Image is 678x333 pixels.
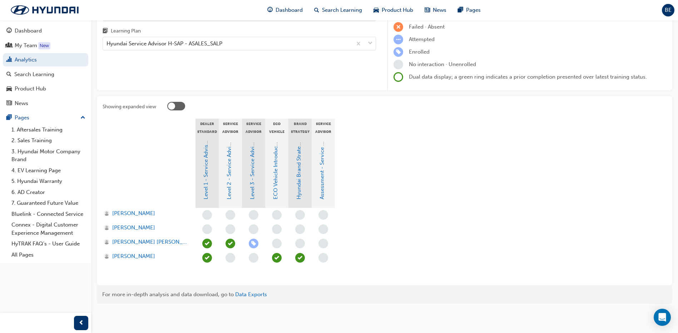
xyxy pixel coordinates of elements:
[112,238,189,246] span: [PERSON_NAME] [PERSON_NAME]
[9,219,88,238] a: Connex - Digital Customer Experience Management
[3,68,88,81] a: Search Learning
[9,187,88,198] a: 6. AD Creator
[373,6,379,15] span: car-icon
[6,57,12,63] span: chart-icon
[3,53,88,66] a: Analytics
[112,252,155,260] span: [PERSON_NAME]
[466,6,481,14] span: Pages
[267,6,273,15] span: guage-icon
[242,119,265,136] div: Service Advisor Level 3
[15,99,28,108] div: News
[112,224,155,232] span: [PERSON_NAME]
[368,39,373,48] span: down-icon
[202,224,212,234] span: learningRecordVerb_NONE-icon
[262,3,308,18] a: guage-iconDashboard
[409,49,430,55] span: Enrolled
[295,210,305,220] span: learningRecordVerb_NONE-icon
[6,71,11,78] span: search-icon
[6,115,12,121] span: pages-icon
[394,35,403,44] span: learningRecordVerb_ATTEMPT-icon
[226,115,232,199] a: Level 2 - Service Advisor Program
[3,82,88,95] a: Product Hub
[433,6,446,14] span: News
[38,42,50,49] div: Tooltip anchor
[202,239,212,248] span: learningRecordVerb_ATTEND-icon
[3,97,88,110] a: News
[9,238,88,249] a: HyTRAK FAQ's - User Guide
[272,253,282,263] span: learningRecordVerb_ATTEND-icon
[4,3,86,18] img: Trak
[3,24,88,38] a: Dashboard
[6,86,12,92] span: car-icon
[226,224,235,234] span: learningRecordVerb_NONE-icon
[249,115,256,199] a: Level 3 - Service Advisor Program
[409,36,435,43] span: Attempted
[394,60,403,69] span: learningRecordVerb_NONE-icon
[15,41,37,50] div: My Team
[9,209,88,220] a: Bluelink - Connected Service
[9,176,88,187] a: 5. Hyundai Warranty
[272,81,279,199] a: ECO Vehicle Introduction and Safety Awareness
[368,3,419,18] a: car-iconProduct Hub
[15,27,42,35] div: Dashboard
[3,111,88,124] button: Pages
[394,47,403,57] span: learningRecordVerb_ENROLL-icon
[9,146,88,165] a: 3. Hyundai Motor Company Brand
[249,210,258,220] span: learningRecordVerb_NONE-icon
[9,198,88,209] a: 7. Guaranteed Future Value
[458,6,463,15] span: pages-icon
[276,6,303,14] span: Dashboard
[322,6,362,14] span: Search Learning
[15,85,46,93] div: Product Hub
[249,253,258,263] span: learningRecordVerb_NONE-icon
[104,238,189,246] a: [PERSON_NAME] [PERSON_NAME]
[14,70,54,79] div: Search Learning
[272,239,282,248] span: learningRecordVerb_NONE-icon
[382,6,413,14] span: Product Hub
[103,28,108,35] span: learningplan-icon
[3,39,88,52] a: My Team
[295,239,305,248] span: learningRecordVerb_NONE-icon
[112,209,155,218] span: [PERSON_NAME]
[219,119,242,136] div: Service Advisor Level 2
[9,135,88,146] a: 2. Sales Training
[104,224,189,232] a: [PERSON_NAME]
[9,124,88,135] a: 1. Aftersales Training
[203,116,209,199] a: Level 1 - Service Advisor Program
[425,6,430,15] span: news-icon
[272,224,282,234] span: learningRecordVerb_NONE-icon
[79,319,84,328] span: prev-icon
[419,3,452,18] a: news-iconNews
[409,61,476,68] span: No interaction · Unenrolled
[111,28,141,35] div: Learning Plan
[226,210,235,220] span: learningRecordVerb_NONE-icon
[9,249,88,260] a: All Pages
[265,119,288,136] div: ECO Vehicle Frontline Training
[202,210,212,220] span: learningRecordVerb_NONE-icon
[3,23,88,111] button: DashboardMy TeamAnalyticsSearch LearningProduct HubNews
[196,119,219,136] div: Dealer Standard 8 - Mandatory Training - HSAP
[295,253,305,263] span: learningRecordVerb_PASS-icon
[103,103,156,110] div: Showing expanded view
[318,224,328,234] span: learningRecordVerb_NONE-icon
[318,253,328,263] span: learningRecordVerb_NONE-icon
[288,119,312,136] div: Brand Strategy eLearning
[665,6,672,14] span: BE
[452,3,486,18] a: pages-iconPages
[295,224,305,234] span: learningRecordVerb_NONE-icon
[409,74,647,80] span: Dual data display; a green ring indicates a prior completion presented over latest training status.
[9,165,88,176] a: 4. EV Learning Page
[409,24,445,30] span: Failed · Absent
[226,239,235,248] span: learningRecordVerb_ATTEND-icon
[107,40,222,48] div: Hyundai Service Advisor H-SAP - ASALES_SALP
[6,43,12,49] span: people-icon
[312,119,335,136] div: Service Advisor Assessment
[318,239,328,248] span: learningRecordVerb_NONE-icon
[662,4,674,16] button: BE
[654,309,671,326] div: Open Intercom Messenger
[6,100,12,107] span: news-icon
[394,22,403,32] span: learningRecordVerb_FAIL-icon
[308,3,368,18] a: search-iconSearch Learning
[6,28,12,34] span: guage-icon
